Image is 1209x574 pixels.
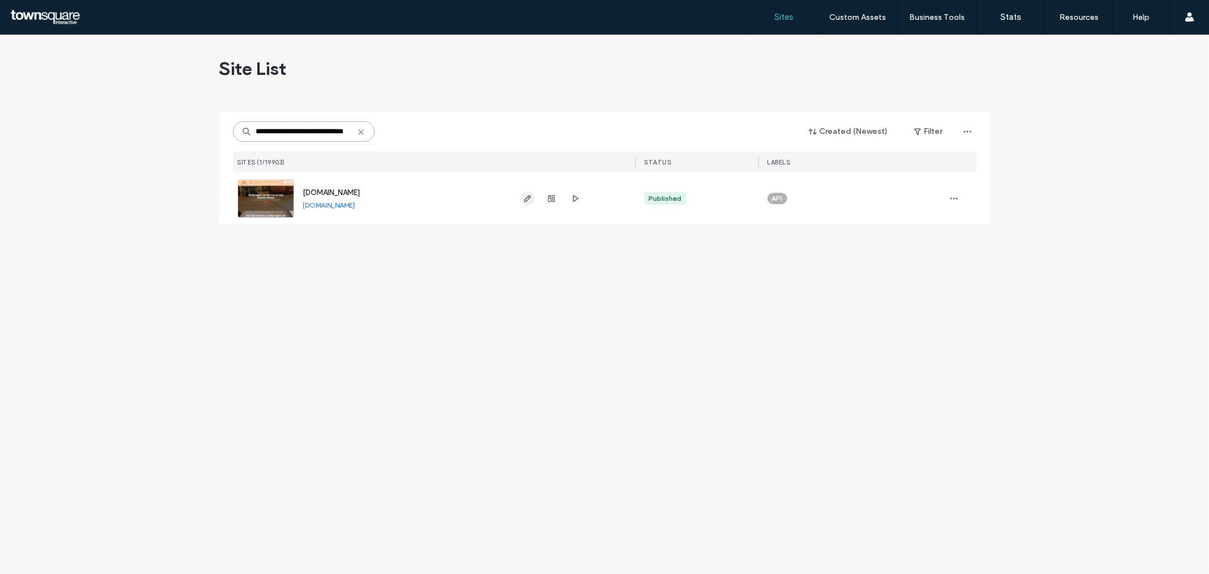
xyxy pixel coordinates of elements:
[303,201,355,209] a: [DOMAIN_NAME]
[767,158,791,166] span: LABELS
[237,158,286,166] span: SITES (1/19903)
[1133,12,1150,22] label: Help
[1000,12,1021,22] label: Stats
[775,12,794,22] label: Sites
[219,57,287,80] span: Site List
[649,193,682,204] div: Published
[1059,12,1098,22] label: Resources
[910,12,965,22] label: Business Tools
[303,188,360,197] a: [DOMAIN_NAME]
[26,8,49,18] span: Help
[799,123,898,141] button: Created (Newest)
[903,123,954,141] button: Filter
[644,158,672,166] span: STATUS
[772,193,783,204] span: API
[830,12,886,22] label: Custom Assets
